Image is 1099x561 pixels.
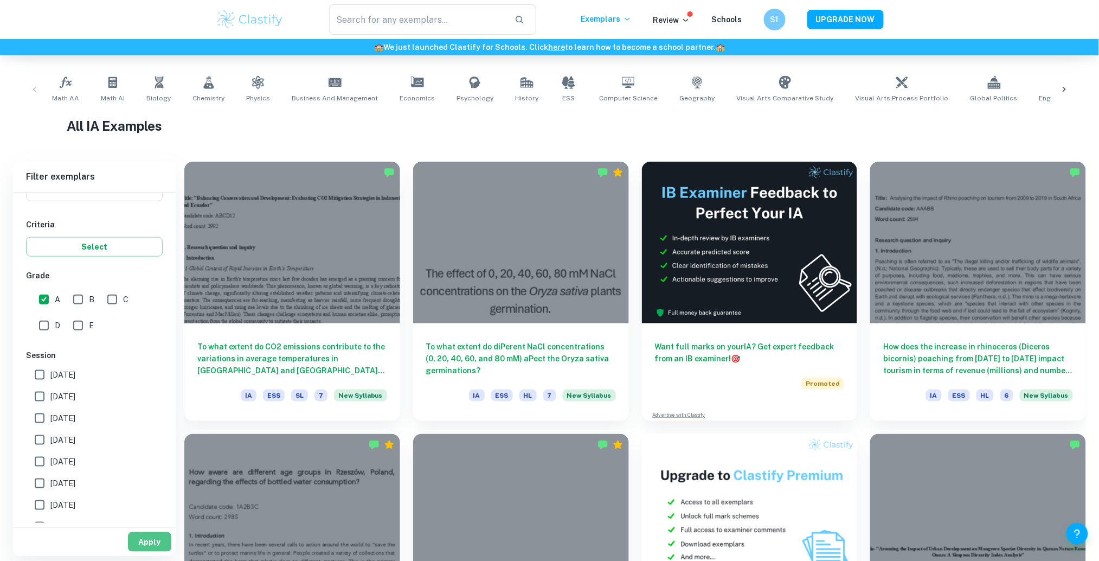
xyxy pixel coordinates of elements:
[764,9,786,30] button: S1
[241,390,256,401] span: IA
[329,4,506,35] input: Search for any exemplars...
[2,41,1097,53] h6: We just launched Clastify for Schools. Click to learn how to become a school partner.
[55,294,60,305] span: A
[712,15,742,24] a: Schools
[548,43,565,52] a: here
[369,439,380,450] img: Marked
[400,93,435,103] span: Economics
[291,390,308,401] span: SL
[457,93,493,103] span: Psychology
[384,439,395,450] div: Premium
[101,93,125,103] span: Math AI
[642,162,858,323] img: Thumbnail
[519,390,537,401] span: HL
[246,93,270,103] span: Physics
[55,320,60,331] span: D
[26,219,163,231] h6: Criteria
[384,167,395,178] img: Marked
[67,116,1032,136] h1: All IA Examples
[50,391,75,403] span: [DATE]
[197,341,387,377] h6: To what extent do CO2 emissions contribute to the variations in average temperatures in [GEOGRAPH...
[50,499,75,511] span: [DATE]
[123,294,128,305] span: C
[13,162,176,192] h6: Filter exemplars
[716,43,725,52] span: 🏫
[807,10,884,29] button: UPGRADE NOW
[413,162,629,421] a: To what extent do diPerent NaCl concentrations (0, 20, 40, 60, and 80 mM) aPect the Oryza sativa ...
[736,93,834,103] span: Visual Arts Comparative Study
[50,477,75,489] span: [DATE]
[1066,523,1088,545] button: Help and Feedback
[883,341,1073,377] h6: How does the increase in rhinoceros (Diceros bicornis) poaching from [DATE] to [DATE] impact tour...
[563,390,616,408] div: Starting from the May 2026 session, the ESS IA requirements have changed. We created this exempla...
[50,456,75,468] span: [DATE]
[216,9,285,30] img: Clastify logo
[768,14,781,25] h6: S1
[971,93,1018,103] span: Global Politics
[426,341,616,377] h6: To what extent do diPerent NaCl concentrations (0, 20, 40, 60, and 80 mM) aPect the Oryza sativa ...
[50,521,75,533] span: [DATE]
[563,390,616,401] span: New Syllabus
[731,354,741,363] span: 🎯
[89,294,94,305] span: B
[653,411,705,419] a: Advertise with Clastify
[184,162,400,421] a: To what extent do CO2 emissions contribute to the variations in average temperatures in [GEOGRAPH...
[50,369,75,381] span: [DATE]
[870,162,1086,421] a: How does the increase in rhinoceros (Diceros bicornis) poaching from [DATE] to [DATE] impact tour...
[292,93,378,103] span: Business and Management
[50,434,75,446] span: [DATE]
[1000,390,1013,401] span: 6
[563,93,575,103] span: ESS
[1020,390,1073,401] span: New Syllabus
[128,532,171,552] button: Apply
[599,93,658,103] span: Computer Science
[491,390,513,401] span: ESS
[146,93,171,103] span: Biology
[597,439,608,450] img: Marked
[581,13,632,25] p: Exemplars
[679,93,715,103] span: Geography
[26,237,163,257] button: Select
[89,320,94,331] span: E
[801,378,844,390] span: Promoted
[26,349,163,361] h6: Session
[948,390,970,401] span: ESS
[1070,167,1081,178] img: Marked
[334,390,387,401] span: New Syllabus
[26,270,163,282] h6: Grade
[597,167,608,178] img: Marked
[374,43,383,52] span: 🏫
[334,390,387,408] div: Starting from the May 2026 session, the ESS IA requirements have changed. We created this exempla...
[613,439,624,450] div: Premium
[653,14,690,26] p: Review
[192,93,224,103] span: Chemistry
[469,390,485,401] span: IA
[976,390,994,401] span: HL
[856,93,949,103] span: Visual Arts Process Portfolio
[543,390,556,401] span: 7
[52,93,79,103] span: Math AA
[655,341,845,365] h6: Want full marks on your IA ? Get expert feedback from an IB examiner!
[515,93,538,103] span: History
[642,162,858,421] a: Want full marks on yourIA? Get expert feedback from an IB examiner!PromotedAdvertise with Clastify
[1020,390,1073,408] div: Starting from the May 2026 session, the ESS IA requirements have changed. We created this exempla...
[1070,439,1081,450] img: Marked
[314,390,327,401] span: 7
[263,390,285,401] span: ESS
[613,167,624,178] div: Premium
[926,390,942,401] span: IA
[50,412,75,424] span: [DATE]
